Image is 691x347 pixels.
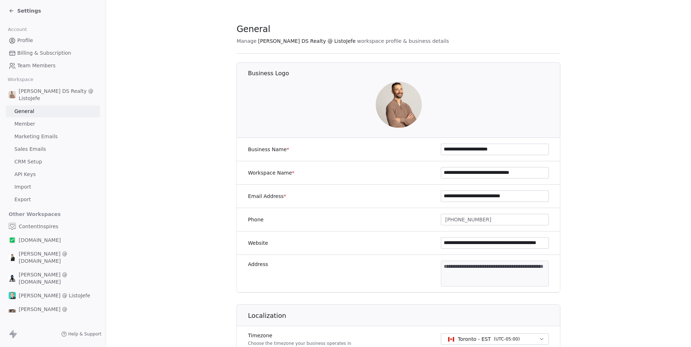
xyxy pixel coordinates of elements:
[6,118,100,130] a: Member
[441,214,549,225] button: [PHONE_NUMBER]
[248,216,263,223] label: Phone
[17,49,71,57] span: Billing & Subscription
[5,74,36,85] span: Workspace
[445,216,491,224] span: [PHONE_NUMBER]
[441,333,549,345] button: Toronto - EST(UTC-05:00)
[248,69,561,77] h1: Business Logo
[248,341,351,346] p: Choose the timezone your business operates in
[6,168,100,180] a: API Keys
[19,292,90,299] span: [PERSON_NAME] @ ListoJefe
[248,146,289,153] label: Business Name
[19,306,97,320] span: [PERSON_NAME] @ [DOMAIN_NAME]
[6,143,100,155] a: Sales Emails
[458,335,491,343] span: Toronto - EST
[9,236,16,244] img: ListoJefe.com%20icon%201080x1080%20Transparent-bg.png
[14,108,34,115] span: General
[6,60,100,72] a: Team Members
[14,133,58,140] span: Marketing Emails
[6,105,100,117] a: General
[14,196,31,203] span: Export
[9,309,16,316] img: Antony%20Chan%20Social%20Media%20Profile%20Picture%201080x1080%20Final.png
[5,24,30,35] span: Account
[17,62,55,69] span: Team Members
[9,223,16,230] img: ContentInspires.com%20Icon.png
[9,91,16,98] img: Daniel%20Simpson%20Social%20Media%20Profile%20Picture%201080x1080%20Option%201.png
[6,35,100,46] a: Profile
[6,181,100,193] a: Import
[14,158,42,166] span: CRM Setup
[19,250,97,265] span: [PERSON_NAME] @ [DOMAIN_NAME]
[61,331,101,337] a: Help & Support
[6,194,100,206] a: Export
[236,24,270,35] span: General
[14,171,36,178] span: API Keys
[14,120,35,128] span: Member
[19,236,61,244] span: [DOMAIN_NAME]
[258,37,356,45] span: [PERSON_NAME] DS Realty @ ListoJefe
[494,336,520,342] span: ( UTC-05:00 )
[9,275,16,282] img: Gopal%20Ranu%20Profile%20Picture%201080x1080.png
[248,193,286,200] label: Email Address
[14,183,31,191] span: Import
[9,254,16,261] img: Alex%20Farcas%201080x1080.png
[9,292,16,299] img: Enrique-6s-4-LJ.png
[19,223,58,230] span: ContentInspires
[248,311,561,320] h1: Localization
[248,261,268,268] label: Address
[19,271,97,285] span: [PERSON_NAME] @ [DOMAIN_NAME]
[248,169,294,176] label: Workspace Name
[19,87,97,102] span: [PERSON_NAME] DS Realty @ ListoJefe
[6,156,100,168] a: CRM Setup
[17,7,41,14] span: Settings
[236,37,257,45] span: Manage
[17,37,33,44] span: Profile
[357,37,449,45] span: workspace profile & business details
[6,131,100,143] a: Marketing Emails
[6,47,100,59] a: Billing & Subscription
[9,7,41,14] a: Settings
[376,82,422,128] img: Daniel%20Simpson%20Social%20Media%20Profile%20Picture%201080x1080%20Option%201.png
[68,331,101,337] span: Help & Support
[248,239,268,247] label: Website
[248,332,351,339] label: Timezone
[6,208,64,220] span: Other Workspaces
[14,145,46,153] span: Sales Emails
